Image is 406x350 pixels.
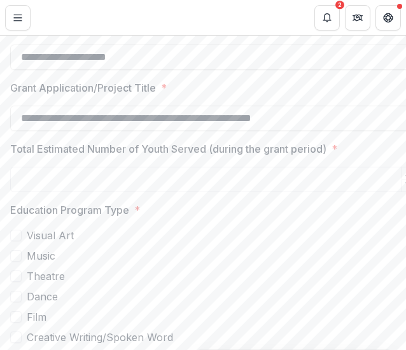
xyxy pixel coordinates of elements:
[10,202,129,218] p: Education Program Type
[27,248,55,263] span: Music
[5,5,31,31] button: Toggle Menu
[27,228,74,243] span: Visual Art
[314,5,340,31] button: Notifications
[10,141,326,157] p: Total Estimated Number of Youth Served (during the grant period)
[10,80,156,95] p: Grant Application/Project Title
[345,5,370,31] button: Partners
[27,309,46,325] span: Film
[335,1,344,10] div: 2
[27,330,173,345] span: Creative Writing/Spoken Word
[27,269,65,284] span: Theatre
[27,289,58,304] span: Dance
[375,5,401,31] button: Get Help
